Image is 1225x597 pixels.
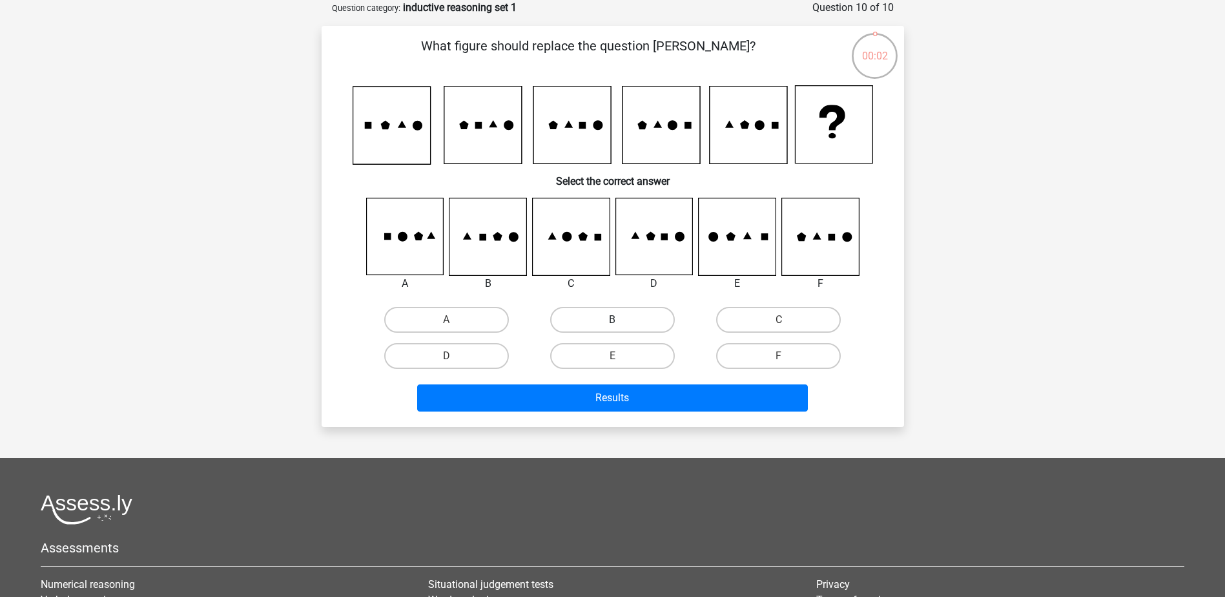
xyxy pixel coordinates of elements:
h5: Assessments [41,540,1184,556]
label: C [716,307,841,333]
h6: Select the correct answer [342,165,883,187]
div: B [439,276,537,291]
label: B [550,307,675,333]
div: D [606,276,703,291]
div: 00:02 [850,32,899,64]
a: Situational judgement tests [428,578,553,591]
strong: inductive reasoning set 1 [403,1,517,14]
div: F [772,276,869,291]
a: Numerical reasoning [41,578,135,591]
label: E [550,343,675,369]
div: E [688,276,786,291]
label: A [384,307,509,333]
button: Results [417,384,808,412]
p: What figure should replace the question [PERSON_NAME]? [342,36,835,75]
img: Assessly logo [41,494,132,525]
label: F [716,343,841,369]
div: A [356,276,454,291]
label: D [384,343,509,369]
small: Question category: [332,3,400,13]
a: Privacy [816,578,850,591]
div: C [522,276,620,291]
